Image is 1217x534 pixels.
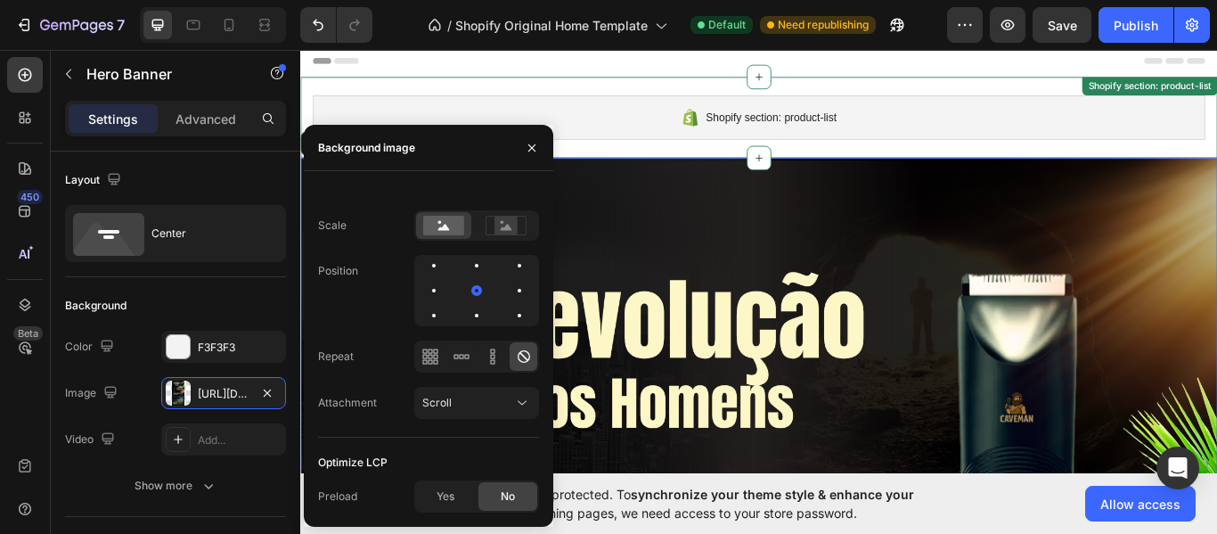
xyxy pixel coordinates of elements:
[176,110,236,128] p: Advanced
[22,106,94,122] div: Hero Banner
[65,168,125,193] div: Layout
[708,17,746,33] span: Default
[300,7,372,43] div: Undo/Redo
[414,485,984,522] span: Your page is password protected. To when designing pages, we need access to your store password.
[447,16,452,35] span: /
[1085,486,1196,522] button: Allow access
[437,489,454,505] span: Yes
[318,140,415,156] div: Background image
[318,455,388,471] div: Optimize LCP
[17,190,43,204] div: 450
[135,477,217,495] div: Show more
[1100,495,1180,513] span: Allow access
[88,110,138,128] p: Settings
[1156,447,1199,489] div: Open Intercom Messenger
[1048,18,1077,33] span: Save
[65,298,127,314] div: Background
[472,73,625,94] span: Shopify section: product-list
[1114,16,1158,35] div: Publish
[86,63,238,85] p: Hero Banner
[117,14,125,36] p: 7
[455,16,648,35] span: Shopify Original Home Template
[198,386,249,402] div: [URL][DOMAIN_NAME]
[300,45,1217,478] iframe: Design area
[65,335,118,359] div: Color
[198,432,282,448] div: Add...
[501,489,515,505] span: No
[65,470,286,502] button: Show more
[318,349,354,365] div: Repeat
[318,395,377,411] div: Attachment
[65,428,118,452] div: Video
[318,489,357,505] div: Preload
[65,382,121,406] div: Image
[13,326,43,341] div: Beta
[414,387,539,419] button: Scroll
[7,7,133,43] button: 7
[318,218,347,234] div: Scale
[778,17,869,33] span: Need republishing
[414,487,914,521] span: synchronize your theme style & enhance your experience
[318,263,358,279] div: Position
[151,213,260,254] div: Center
[915,39,1066,55] div: Shopify section: product-list
[1033,7,1091,43] button: Save
[1099,7,1173,43] button: Publish
[422,396,452,409] span: Scroll
[198,340,282,356] div: F3F3F3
